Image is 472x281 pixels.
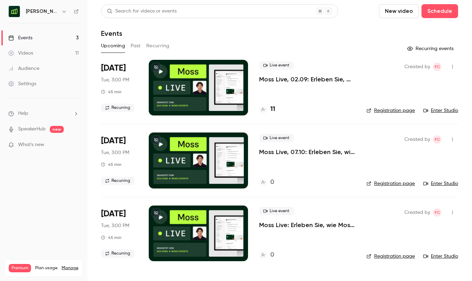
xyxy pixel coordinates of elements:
a: Registration page [366,180,415,187]
button: Recurring [146,40,170,51]
span: Help [18,110,28,117]
a: SpeakerHub [18,126,46,133]
span: Live event [259,61,294,70]
span: Recurring [101,104,134,112]
span: Created by [404,135,430,144]
img: Moss Deutschland [9,6,20,17]
a: Enter Studio [423,253,458,260]
a: 0 [259,178,274,187]
h4: 0 [270,250,274,260]
span: Felicity Cator [433,135,441,144]
div: Settings [8,80,36,87]
a: 0 [259,250,274,260]
span: FC [435,135,440,144]
div: Oct 7 Tue, 3:00 PM (Europe/Berlin) [101,133,138,188]
span: [DATE] [101,63,126,74]
button: Upcoming [101,40,125,51]
h4: 11 [270,105,275,114]
a: Enter Studio [423,180,458,187]
a: Moss Live: Erleben Sie, wie Moss Ausgabenmanagement automatisiert [259,221,355,229]
a: Manage [62,265,78,271]
span: Tue, 3:00 PM [101,149,129,156]
span: Created by [404,208,430,217]
li: help-dropdown-opener [8,110,79,117]
div: 45 min [101,89,122,95]
div: 45 min [101,162,122,167]
a: Moss Live, 07.10: Erleben Sie, wie Moss Ausgabenmanagement automatisiert [259,148,355,156]
div: Sep 2 Tue, 3:00 PM (Europe/Berlin) [101,60,138,115]
span: Live event [259,207,294,215]
span: Felicity Cator [433,63,441,71]
span: new [50,126,64,133]
button: Schedule [421,4,458,18]
a: Enter Studio [423,107,458,114]
a: Registration page [366,107,415,114]
span: Tue, 3:00 PM [101,222,129,229]
span: [DATE] [101,208,126,219]
button: Past [131,40,141,51]
span: Plan usage [35,265,57,271]
span: Premium [9,264,31,272]
div: Search for videos or events [107,8,177,15]
h4: 0 [270,178,274,187]
button: New video [379,4,419,18]
span: Created by [404,63,430,71]
h1: Events [101,29,122,38]
a: 11 [259,105,275,114]
div: 45 min [101,235,122,240]
div: Nov 4 Tue, 3:00 PM (Europe/Berlin) [101,206,138,261]
div: Videos [8,50,33,57]
span: Live event [259,134,294,142]
span: FC [435,63,440,71]
a: Registration page [366,253,415,260]
span: Recurring [101,177,134,185]
span: Felicity Cator [433,208,441,217]
span: What's new [18,141,44,148]
span: Tue, 3:00 PM [101,77,129,83]
span: FC [435,208,440,217]
div: Audience [8,65,39,72]
div: Events [8,34,32,41]
h6: [PERSON_NAME] [GEOGRAPHIC_DATA] [26,8,59,15]
a: Moss Live, 02.09: Erleben Sie, wie Moss Ausgabenmanagement automatisiert [259,75,355,83]
button: Recurring events [404,43,458,54]
span: Recurring [101,249,134,258]
span: [DATE] [101,135,126,146]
